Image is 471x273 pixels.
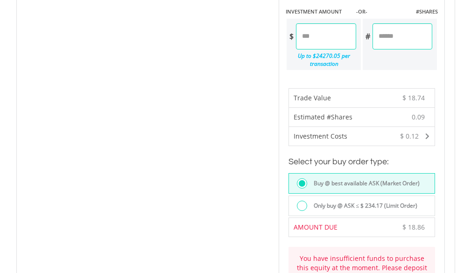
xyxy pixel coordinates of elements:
[400,132,419,140] span: $ 0.12
[308,201,417,211] label: Only buy @ ASK ≤ $ 234.17 (Limit Order)
[402,223,425,231] span: $ 18.86
[412,112,425,122] span: 0.09
[294,132,347,140] span: Investment Costs
[294,223,337,231] span: AMOUNT DUE
[294,93,331,102] span: Trade Value
[416,8,438,15] label: #SHARES
[402,93,425,102] span: $ 18.74
[287,23,296,49] div: $
[294,112,352,121] span: Estimated #Shares
[287,49,356,70] div: Up to $24270.05 per transaction
[356,8,367,15] label: -OR-
[363,23,373,49] div: #
[288,155,436,168] h3: Select your buy order type:
[286,8,342,15] label: INVESTMENT AMOUNT
[308,178,420,189] label: Buy @ best available ASK (Market Order)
